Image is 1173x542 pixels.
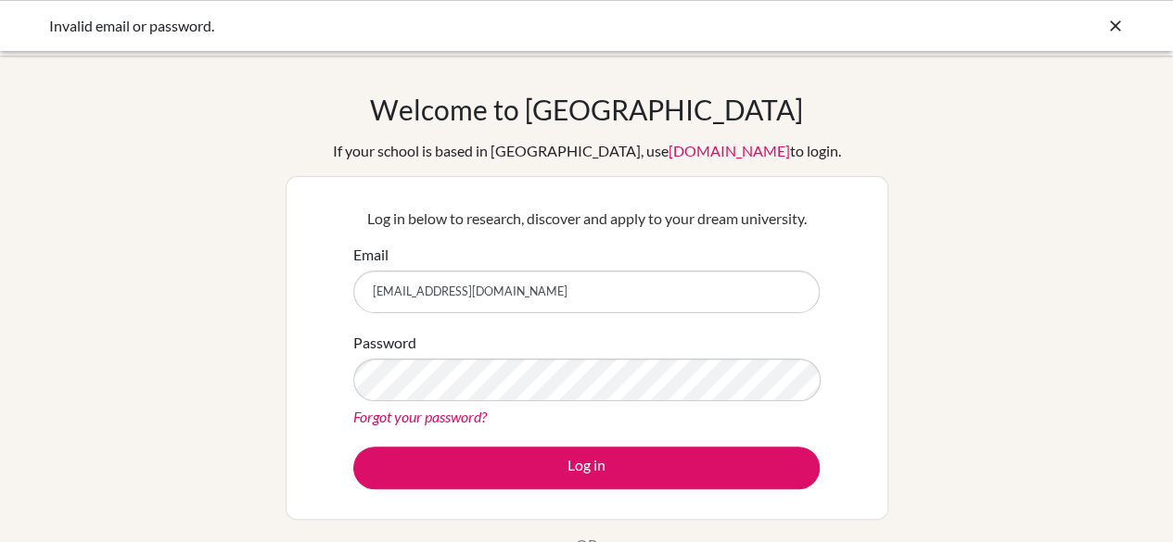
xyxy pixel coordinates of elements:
[353,447,820,489] button: Log in
[353,244,389,266] label: Email
[353,208,820,230] p: Log in below to research, discover and apply to your dream university.
[353,408,487,425] a: Forgot your password?
[669,142,790,159] a: [DOMAIN_NAME]
[353,332,416,354] label: Password
[370,93,803,126] h1: Welcome to [GEOGRAPHIC_DATA]
[49,15,847,37] div: Invalid email or password.
[333,140,841,162] div: If your school is based in [GEOGRAPHIC_DATA], use to login.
